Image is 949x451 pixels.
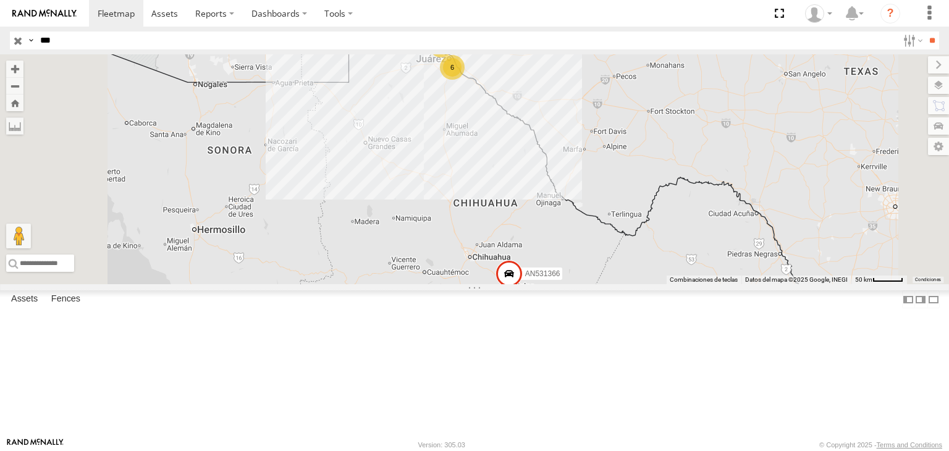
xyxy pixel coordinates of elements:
[6,95,23,111] button: Zoom Home
[6,61,23,77] button: Zoom in
[6,77,23,95] button: Zoom out
[418,441,465,449] div: Version: 305.03
[5,291,44,308] label: Assets
[745,276,848,283] span: Datos del mapa ©2025 Google, INEGI
[12,9,77,18] img: rand-logo.svg
[6,117,23,135] label: Measure
[7,439,64,451] a: Visit our Website
[45,291,86,308] label: Fences
[855,276,872,283] span: 50 km
[902,290,914,308] label: Dock Summary Table to the Left
[440,55,465,80] div: 6
[26,32,36,49] label: Search Query
[6,224,31,248] button: Arrastra el hombrecito naranja al mapa para abrir Street View
[927,290,940,308] label: Hide Summary Table
[877,441,942,449] a: Terms and Conditions
[801,4,837,23] div: Irving Rodriguez
[928,138,949,155] label: Map Settings
[819,441,942,449] div: © Copyright 2025 -
[915,277,941,282] a: Condiciones
[898,32,925,49] label: Search Filter Options
[914,290,927,308] label: Dock Summary Table to the Right
[851,276,907,284] button: Escala del mapa: 50 km por 46 píxeles
[670,276,738,284] button: Combinaciones de teclas
[880,4,900,23] i: ?
[525,269,560,278] span: AN531366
